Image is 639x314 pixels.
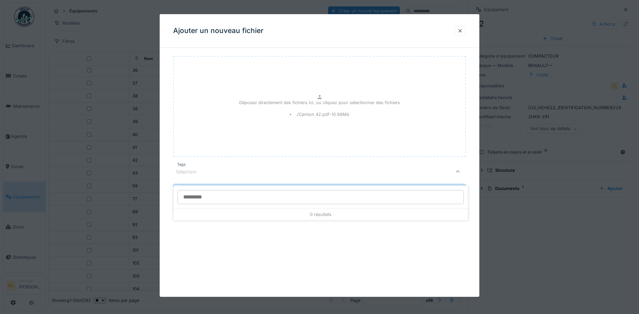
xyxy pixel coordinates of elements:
h3: Ajouter un nouveau fichier [173,27,263,35]
label: Tags [176,162,187,167]
div: 0 résultats [173,208,468,220]
div: Sélection [176,168,206,176]
li: ./Camion 42.pdf - 10.68 Mb [290,111,349,118]
p: Déposez directement des fichiers ici, ou cliquez pour sélectionner des fichiers [239,99,400,106]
